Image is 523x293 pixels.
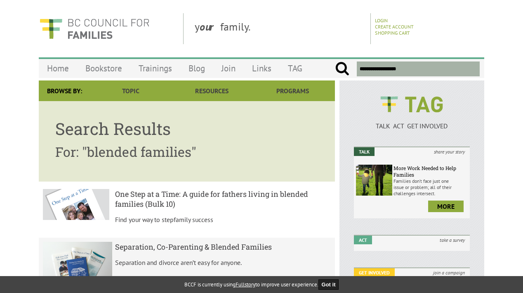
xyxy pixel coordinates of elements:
a: result.title One Step at a Time: A guide for fathers living in blended families (Bulk 10) Find yo... [39,185,335,234]
a: Topic [90,80,171,101]
em: Act [354,236,372,244]
img: BC Council for FAMILIES [39,13,150,44]
a: Bookstore [77,59,130,78]
h2: For: "blended families" [55,143,318,161]
a: Login [375,17,388,24]
a: Programs [252,80,333,101]
input: Submit [335,61,349,76]
i: join a campaign [428,268,470,277]
h5: Separation, Co-Parenting & Blended Families [115,242,331,252]
a: Blog [180,59,213,78]
a: Fullstory [236,281,255,288]
a: TAG [280,59,311,78]
img: BCCF's TAG Logo [375,89,449,120]
a: Shopping Cart [375,30,410,36]
h5: One Step at a Time: A guide for fathers living in blended families (Bulk 10) [115,189,331,209]
em: Talk [354,147,375,156]
a: Join [213,59,244,78]
a: Create Account [375,24,414,30]
p: TALK ACT GET INVOLVED [354,122,470,130]
a: more [428,201,464,212]
strong: our [200,20,220,33]
a: Trainings [130,59,180,78]
p: Separation and divorce aren’t easy for anyone. [115,258,331,267]
a: Home [39,59,77,78]
i: take a survey [435,236,470,244]
a: TALK ACT GET INVOLVED [354,113,470,130]
img: result.title [43,189,109,220]
p: Families don’t face just one issue or problem; all of their challenges intersect. [393,178,468,196]
button: Got it [318,279,339,290]
div: Browse By: [39,80,90,101]
a: Links [244,59,280,78]
div: y family. [188,13,371,44]
a: Resources [171,80,252,101]
h6: More Work Needed to Help Families [393,165,468,178]
i: share your story [429,147,470,156]
p: Find your way to stepfamily success [115,215,331,224]
h1: Search Results [55,118,318,139]
em: Get Involved [354,268,395,277]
